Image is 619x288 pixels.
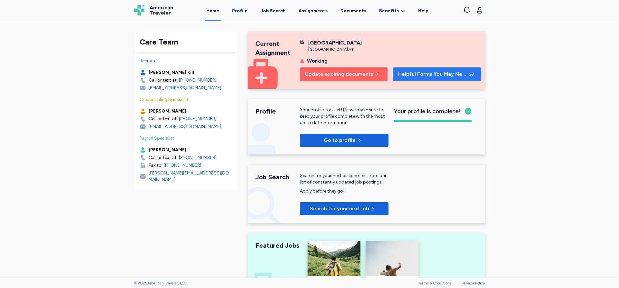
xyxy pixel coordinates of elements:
[255,241,300,250] div: Featured Jobs
[149,85,221,91] div: [EMAIL_ADDRESS][DOMAIN_NAME]
[140,96,232,103] div: Credentialing Specialist
[462,281,485,285] a: Privacy Policy
[300,173,388,185] div: Search for your next assignment from our list of constantly updated job postings.
[149,69,194,76] div: [PERSON_NAME] Kill
[398,70,467,78] span: Helpful Forms You May Need
[179,154,216,161] a: [PHONE_NUMBER]
[308,39,362,47] div: [GEOGRAPHIC_DATA]
[255,173,300,182] div: Job Search
[379,8,405,14] a: Benefits
[164,162,201,169] a: [PHONE_NUMBER]
[149,154,178,161] div: Call or text at:
[305,70,373,78] span: Update expiring documents
[134,281,187,286] span: © 2025 American Traveler, LLC
[149,116,178,122] div: Call or text at:
[300,202,388,215] button: Search for your next job
[179,77,216,84] a: [PHONE_NUMBER]
[255,107,300,116] div: Profile
[300,67,388,81] button: Update expiring documents
[379,8,399,14] span: Benefits
[149,170,232,183] div: [PERSON_NAME][EMAIL_ADDRESS][DOMAIN_NAME]
[393,67,481,81] button: Helpful Forms You May Need
[179,116,216,122] a: [PHONE_NUMBER]
[149,147,186,153] div: [PERSON_NAME]
[324,136,356,144] span: Go to profile
[366,241,418,276] img: Recently Added
[310,205,369,213] span: Search for your next job
[150,5,173,15] span: American Traveler
[418,281,451,285] a: Terms & Conditions
[140,135,232,142] div: Payroll Specialist
[260,8,286,14] div: Job Search
[300,134,388,147] button: Go to profile
[140,37,232,47] div: Care Team
[394,107,461,116] span: Your profile is complete!
[300,107,388,126] div: Your profile is all set! Please make sure to keep your profile complete with the most up to date ...
[308,241,360,276] img: Highest Paying
[307,57,328,65] div: Working
[149,124,221,130] div: [EMAIL_ADDRESS][DOMAIN_NAME]
[140,58,232,64] div: Recruiter
[255,39,300,57] div: Current Assignment
[308,47,362,52] div: [GEOGRAPHIC_DATA] , VT
[149,108,186,114] div: [PERSON_NAME]
[149,77,178,84] div: Call or text at:
[300,188,388,194] div: Apply before they go!
[205,1,221,21] a: Home
[134,5,144,15] img: Logo
[149,162,162,169] div: Fax to:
